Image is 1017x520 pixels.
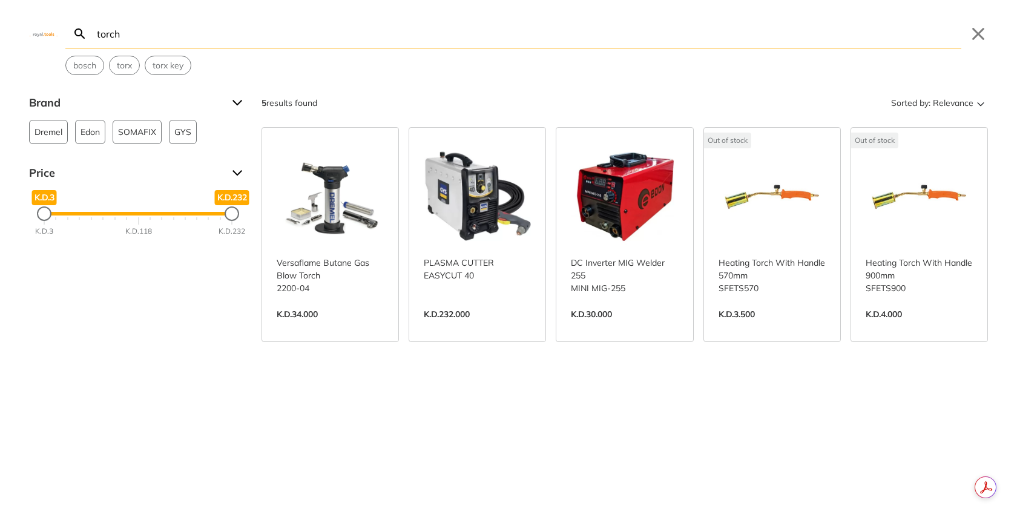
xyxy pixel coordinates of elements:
[933,93,973,113] span: Relevance
[174,120,191,143] span: GYS
[262,97,266,108] strong: 5
[35,120,62,143] span: Dremel
[113,120,162,144] button: SOMAFIX
[66,56,104,74] button: Select suggestion: bosch
[73,27,87,41] svg: Search
[262,93,317,113] div: results found
[110,56,139,74] button: Select suggestion: torx
[153,59,183,72] span: torx key
[29,31,58,36] img: Close
[109,56,140,75] div: Suggestion: torx
[81,120,100,143] span: Edon
[37,206,51,221] div: Minimum Price
[145,56,191,75] div: Suggestion: torx key
[704,133,751,148] div: Out of stock
[125,226,152,237] div: K.D.118
[851,133,898,148] div: Out of stock
[889,93,988,113] button: Sorted by:Relevance Sort
[219,226,245,237] div: K.D.232
[65,56,104,75] div: Suggestion: bosch
[169,120,197,144] button: GYS
[225,206,239,221] div: Maximum Price
[29,163,223,183] span: Price
[73,59,96,72] span: bosch
[969,24,988,44] button: Close
[29,93,223,113] span: Brand
[29,120,68,144] button: Dremel
[94,19,961,48] input: Search…
[973,96,988,110] svg: Sort
[35,226,53,237] div: K.D.3
[75,120,105,144] button: Edon
[117,59,132,72] span: torx
[118,120,156,143] span: SOMAFIX
[145,56,191,74] button: Select suggestion: torx key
